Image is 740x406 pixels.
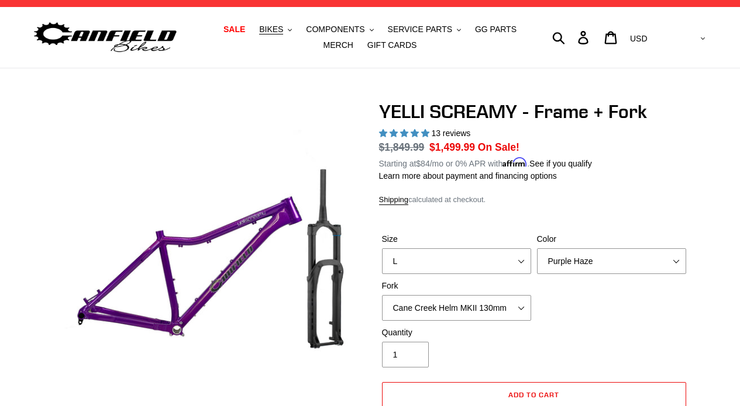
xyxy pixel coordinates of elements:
[382,280,531,292] label: Fork
[259,25,283,34] span: BIKES
[379,155,592,170] p: Starting at /mo or 0% APR with .
[379,171,557,181] a: Learn more about payment and financing options
[362,37,423,53] a: GIFT CARDS
[469,22,522,37] a: GG PARTS
[508,390,559,399] span: Add to cart
[318,37,359,53] a: MERCH
[379,195,409,205] a: Shipping
[529,159,592,168] a: See if you qualify - Learn more about Affirm Financing (opens in modal)
[218,22,251,37] a: SALE
[431,129,470,138] span: 13 reviews
[379,141,425,153] s: $1,849.99
[382,233,531,245] label: Size
[475,25,517,34] span: GG PARTS
[502,157,527,167] span: Affirm
[32,19,178,56] img: Canfield Bikes
[429,141,475,153] span: $1,499.99
[537,233,686,245] label: Color
[379,194,689,206] div: calculated at checkout.
[382,22,467,37] button: SERVICE PARTS
[367,40,417,50] span: GIFT CARDS
[300,22,379,37] button: COMPONENTS
[253,22,298,37] button: BIKES
[478,140,519,155] span: On Sale!
[223,25,245,34] span: SALE
[379,100,689,123] h1: YELLI SCREAMY - Frame + Fork
[323,40,353,50] span: MERCH
[416,159,429,168] span: $84
[388,25,452,34] span: SERVICE PARTS
[306,25,364,34] span: COMPONENTS
[382,327,531,339] label: Quantity
[379,129,432,138] span: 5.00 stars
